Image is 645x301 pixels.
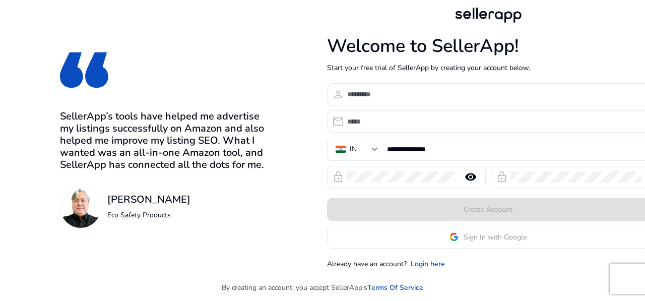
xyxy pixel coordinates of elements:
[107,194,190,206] h3: [PERSON_NAME]
[332,88,344,100] span: person
[327,259,407,269] p: Already have an account?
[496,171,508,183] span: lock
[60,110,275,171] h3: SellerApp’s tools have helped me advertise my listings successfully on Amazon and also helped me ...
[107,210,190,220] p: Eco Safety Products
[367,282,423,293] a: Terms Of Service
[350,144,357,155] div: IN
[459,171,483,183] mat-icon: remove_red_eye
[332,115,344,128] span: email
[332,171,344,183] span: lock
[411,259,445,269] a: Login here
